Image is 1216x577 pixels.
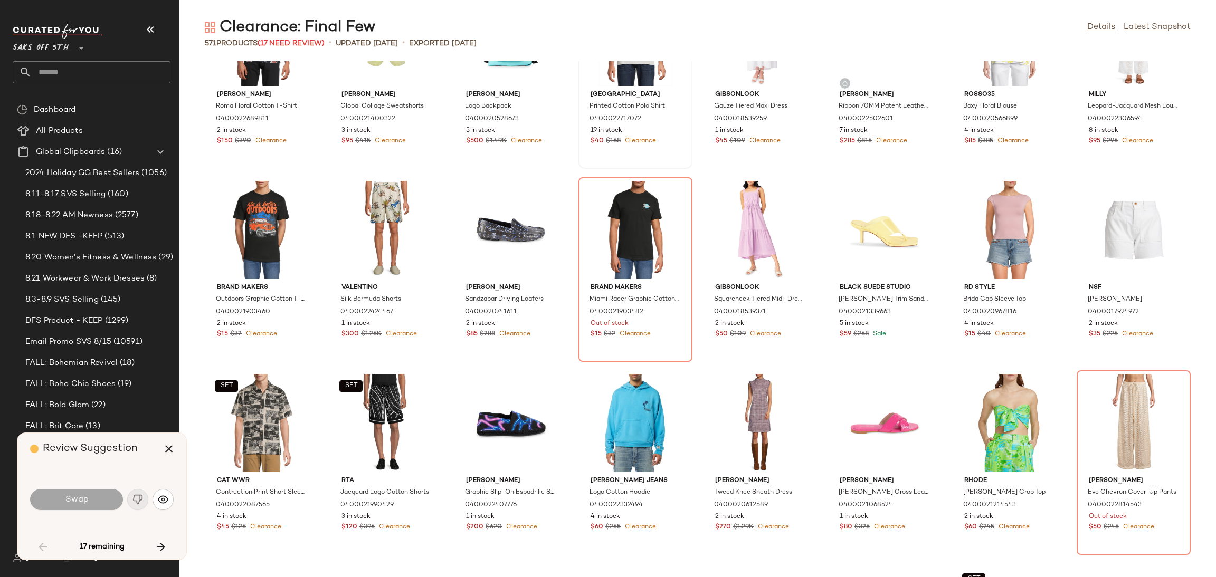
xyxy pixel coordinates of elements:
[217,90,307,100] span: [PERSON_NAME]
[715,512,744,522] span: 2 in stock
[840,137,855,146] span: $285
[466,330,478,339] span: $85
[1088,488,1176,497] span: Eve Chevron Cover-Up Pants
[341,330,359,339] span: $300
[341,319,370,329] span: 1 in stock
[714,307,766,317] span: 0400018539371
[840,126,868,136] span: 7 in stock
[13,554,21,562] img: svg%3e
[341,476,431,486] span: Rta
[963,102,1017,111] span: Boxy Floral Blouse
[715,283,805,293] span: gibsonlook
[964,137,976,146] span: $85
[258,40,325,47] span: (17 Need Review)
[402,37,405,50] span: •
[854,523,870,532] span: $325
[116,378,132,390] span: (19)
[34,104,75,116] span: Dashboard
[25,252,156,264] span: 8.20 Women's Fitness & Wellness
[205,40,216,47] span: 571
[995,138,1029,145] span: Clearance
[591,90,680,100] span: [GEOGRAPHIC_DATA]
[963,307,1016,317] span: 0400020967816
[208,181,315,279] img: 0400021903460_BLACK
[715,137,727,146] span: $45
[465,307,517,317] span: 0400020741611
[623,524,656,531] span: Clearance
[139,167,167,179] span: (1056)
[839,501,892,510] span: 0400021068524
[480,330,495,339] span: $288
[465,501,517,510] span: 0400022407776
[384,331,417,338] span: Clearance
[993,331,1026,338] span: Clearance
[253,138,287,145] span: Clearance
[715,90,805,100] span: gibsonlook
[1120,331,1153,338] span: Clearance
[339,380,363,392] button: SET
[590,295,679,304] span: Miami Racer Graphic Cotton T-Shirt
[25,294,99,306] span: 8.3-8.9 SVS Selling
[964,330,975,339] span: $15
[158,494,168,505] img: svg%3e
[215,380,238,392] button: SET
[840,319,869,329] span: 5 in stock
[591,283,680,293] span: Brand Makers
[25,357,118,369] span: FALL: Bohemian Revival
[13,36,69,55] span: Saks OFF 5TH
[840,90,929,100] span: [PERSON_NAME]
[216,488,306,497] span: Contruction Print Short Sleeve Shirt
[355,137,370,146] span: $415
[756,524,789,531] span: Clearance
[217,476,307,486] span: Cat WWR
[486,137,507,146] span: $1.49K
[336,38,398,49] p: updated [DATE]
[964,512,993,522] span: 2 in stock
[205,22,215,33] img: svg%3e
[1080,181,1187,279] img: 0400017924972_WHITE
[83,420,100,432] span: (13)
[871,331,886,338] span: Sale
[714,501,768,510] span: 0400020612589
[1088,114,1142,124] span: 0400022306594
[748,331,781,338] span: Clearance
[99,294,121,306] span: (145)
[409,38,477,49] p: Exported [DATE]
[1088,307,1139,317] span: 0400017924972
[842,80,848,86] img: svg%3e
[1104,523,1119,532] span: $245
[714,114,767,124] span: 0400018539259
[839,102,928,111] span: Ribbon 70MM Patent Leather Thong Sandals
[333,374,440,472] img: 0400021990429_BLACK
[216,307,270,317] span: 0400021903460
[1089,137,1100,146] span: $95
[341,523,357,532] span: $120
[963,114,1018,124] span: 0400020566899
[466,512,495,522] span: 1 in stock
[840,476,929,486] span: [PERSON_NAME]
[1089,126,1118,136] span: 8 in stock
[361,330,382,339] span: $1.25K
[707,374,813,472] img: 0400020612589
[486,523,502,532] span: $620
[714,102,787,111] span: Gauze Tiered Maxi Dress
[208,374,315,472] img: 0400022087565_BISCOTTI
[216,102,297,111] span: Roma Floral Cotton T-Shirt
[216,295,306,304] span: Outdoors Graphic Cotton T-Shirt
[230,330,242,339] span: $32
[340,295,401,304] span: Silk Bermuda Shorts
[344,382,357,390] span: SET
[205,17,375,38] div: Clearance: Final Few
[466,476,556,486] span: [PERSON_NAME]
[1089,476,1179,486] span: [PERSON_NAME]
[715,126,744,136] span: 1 in stock
[840,330,851,339] span: $59
[340,307,393,317] span: 0400022424467
[1103,137,1118,146] span: $295
[605,523,621,532] span: $255
[590,114,641,124] span: 0400022717072
[590,501,643,510] span: 0400022332494
[25,209,113,222] span: 8.18-8.22 AM Newness
[840,523,852,532] span: $80
[156,252,173,264] span: (29)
